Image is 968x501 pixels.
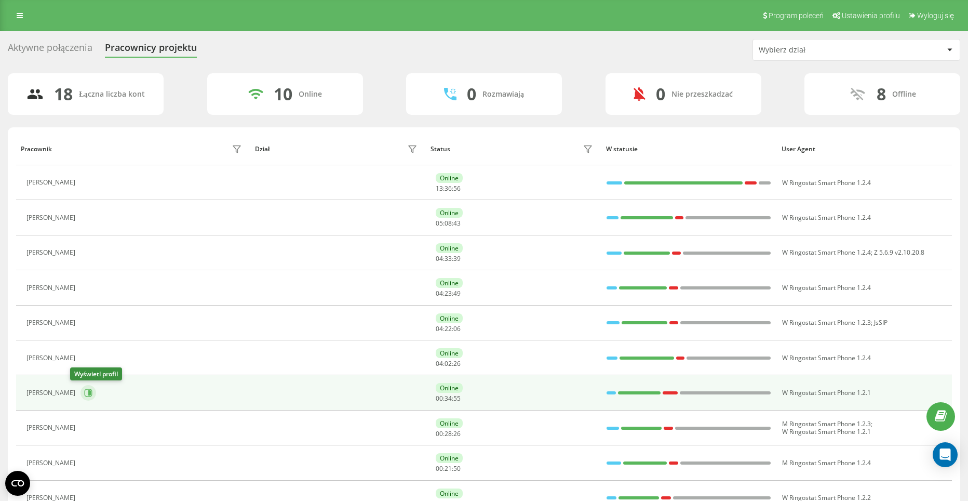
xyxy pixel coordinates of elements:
span: 28 [445,429,452,438]
span: 36 [445,184,452,193]
span: 00 [436,394,443,403]
span: W Ringostat Smart Phone 1.2.4 [782,178,871,187]
span: 43 [453,219,461,228]
span: Z 5.6.9 v2.10.20.8 [874,248,924,257]
div: Offline [892,90,916,99]
span: M Ringostat Smart Phone 1.2.4 [782,458,871,467]
div: [PERSON_NAME] [26,354,78,362]
div: Łączna liczba kont [79,90,144,99]
div: Pracownicy projektu [105,42,197,58]
div: : : [436,185,461,192]
div: [PERSON_NAME] [26,179,78,186]
span: JsSIP [874,318,888,327]
div: Rozmawiają [482,90,524,99]
div: Online [436,489,463,498]
span: 04 [436,359,443,368]
div: [PERSON_NAME] [26,389,78,397]
span: 26 [453,429,461,438]
span: W Ringostat Smart Phone 1.2.4 [782,353,871,362]
span: W Ringostat Smart Phone 1.2.4 [782,248,871,257]
div: Online [299,90,322,99]
span: 33 [445,254,452,263]
div: 8 [877,84,886,104]
span: 34 [445,394,452,403]
div: Online [436,173,463,183]
span: 26 [453,359,461,368]
span: W Ringostat Smart Phone 1.2.1 [782,388,871,397]
span: 39 [453,254,461,263]
div: Nie przeszkadzać [671,90,733,99]
span: 04 [436,254,443,263]
div: Online [436,453,463,463]
div: Online [436,208,463,218]
div: User Agent [782,146,947,153]
span: 06 [453,324,461,333]
span: M Ringostat Smart Phone 1.2.3 [782,419,871,428]
div: [PERSON_NAME] [26,249,78,256]
span: 13 [436,184,443,193]
div: [PERSON_NAME] [26,284,78,292]
div: Online [436,348,463,358]
div: : : [436,360,461,367]
div: Online [436,418,463,428]
div: Open Intercom Messenger [933,442,958,467]
span: Program poleceń [769,11,824,20]
span: W Ringostat Smart Phone 1.2.4 [782,283,871,292]
span: Ustawienia profilu [842,11,900,20]
span: 04 [436,324,443,333]
div: Online [436,313,463,323]
div: [PERSON_NAME] [26,214,78,221]
span: 22 [445,324,452,333]
div: Wyświetl profil [70,367,122,380]
span: 55 [453,394,461,403]
span: 00 [436,464,443,473]
span: W Ringostat Smart Phone 1.2.3 [782,318,871,327]
div: [PERSON_NAME] [26,424,78,431]
span: 50 [453,464,461,473]
div: 10 [274,84,292,104]
div: [PERSON_NAME] [26,319,78,326]
div: 0 [656,84,665,104]
div: [PERSON_NAME] [26,459,78,467]
span: 05 [436,219,443,228]
div: : : [436,430,461,438]
div: Status [431,146,450,153]
div: : : [436,290,461,297]
div: Dział [255,146,270,153]
div: 18 [54,84,73,104]
span: 23 [445,289,452,298]
div: Aktywne połączenia [8,42,92,58]
span: W Ringostat Smart Phone 1.2.1 [782,427,871,436]
div: Online [436,383,463,393]
div: Wybierz dział [759,46,883,55]
span: Wyloguj się [917,11,954,20]
div: : : [436,465,461,472]
div: : : [436,255,461,262]
div: Online [436,278,463,288]
div: : : [436,220,461,227]
span: 56 [453,184,461,193]
span: 02 [445,359,452,368]
div: : : [436,325,461,333]
div: W statusie [606,146,772,153]
span: 00 [436,429,443,438]
div: Pracownik [21,146,52,153]
span: 04 [436,289,443,298]
span: 49 [453,289,461,298]
button: Open CMP widget [5,471,30,496]
div: 0 [467,84,476,104]
span: 21 [445,464,452,473]
span: W Ringostat Smart Phone 1.2.4 [782,213,871,222]
div: Online [436,243,463,253]
div: : : [436,395,461,402]
span: 08 [445,219,452,228]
